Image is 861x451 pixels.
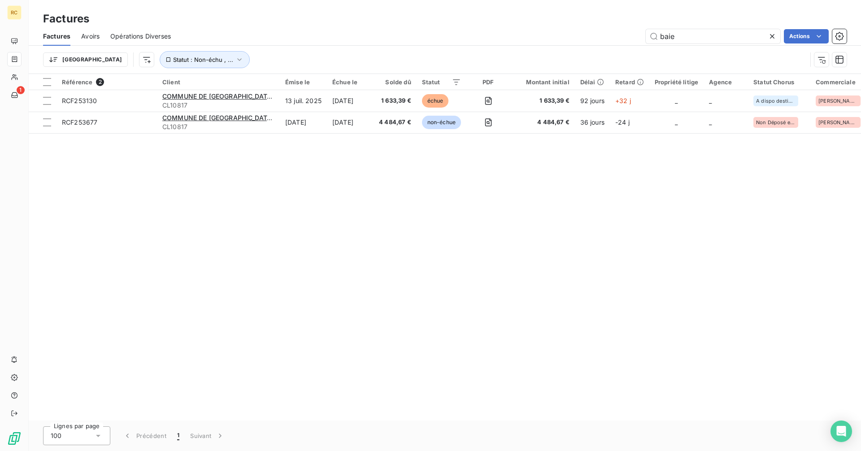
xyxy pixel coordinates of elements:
[379,78,411,86] div: Solde dû
[515,96,569,105] span: 1 633,39 €
[81,32,100,41] span: Avoirs
[162,78,274,86] div: Client
[327,90,374,112] td: [DATE]
[472,78,504,86] div: PDF
[177,431,179,440] span: 1
[646,29,780,43] input: Rechercher
[831,421,852,442] div: Open Intercom Messenger
[709,118,712,126] span: _
[327,112,374,133] td: [DATE]
[185,426,230,445] button: Suivant
[62,78,92,86] span: Référence
[43,32,70,41] span: Factures
[515,78,569,86] div: Montant initial
[280,90,327,112] td: 13 juil. 2025
[96,78,104,86] span: 2
[753,78,805,86] div: Statut Chorus
[379,118,411,127] span: 4 484,67 €
[784,29,829,43] button: Actions
[818,98,858,104] span: [PERSON_NAME]
[172,426,185,445] button: 1
[655,78,698,86] div: Propriété litige
[615,118,630,126] span: -24 j
[43,52,128,67] button: [GEOGRAPHIC_DATA]
[17,86,25,94] span: 1
[575,90,610,112] td: 92 jours
[110,32,171,41] span: Opérations Diverses
[709,78,743,86] div: Agence
[173,56,233,63] span: Statut : Non-échu , ...
[756,98,796,104] span: A dispo destinataire
[117,426,172,445] button: Précédent
[675,97,678,104] span: _
[62,97,97,104] span: RCF253130
[615,78,644,86] div: Retard
[160,51,250,68] button: Statut : Non-échu , ...
[422,116,461,129] span: non-échue
[285,78,322,86] div: Émise le
[709,97,712,104] span: _
[675,118,678,126] span: _
[818,120,858,125] span: [PERSON_NAME]
[615,97,631,104] span: +32 j
[162,92,302,100] span: COMMUNE DE [GEOGRAPHIC_DATA] (MAIRIE)
[379,96,411,105] span: 1 633,39 €
[162,122,274,131] span: CL10817
[162,114,302,121] span: COMMUNE DE [GEOGRAPHIC_DATA] (MAIRIE)
[422,78,461,86] div: Statut
[162,101,274,110] span: CL10817
[51,431,61,440] span: 100
[280,112,327,133] td: [DATE]
[332,78,368,86] div: Échue le
[575,112,610,133] td: 36 jours
[515,118,569,127] span: 4 484,67 €
[422,94,449,108] span: échue
[7,5,22,20] div: RC
[756,120,796,125] span: Non Déposé en attente de BDC
[43,11,89,27] h3: Factures
[580,78,604,86] div: Délai
[62,118,97,126] span: RCF253677
[7,431,22,446] img: Logo LeanPay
